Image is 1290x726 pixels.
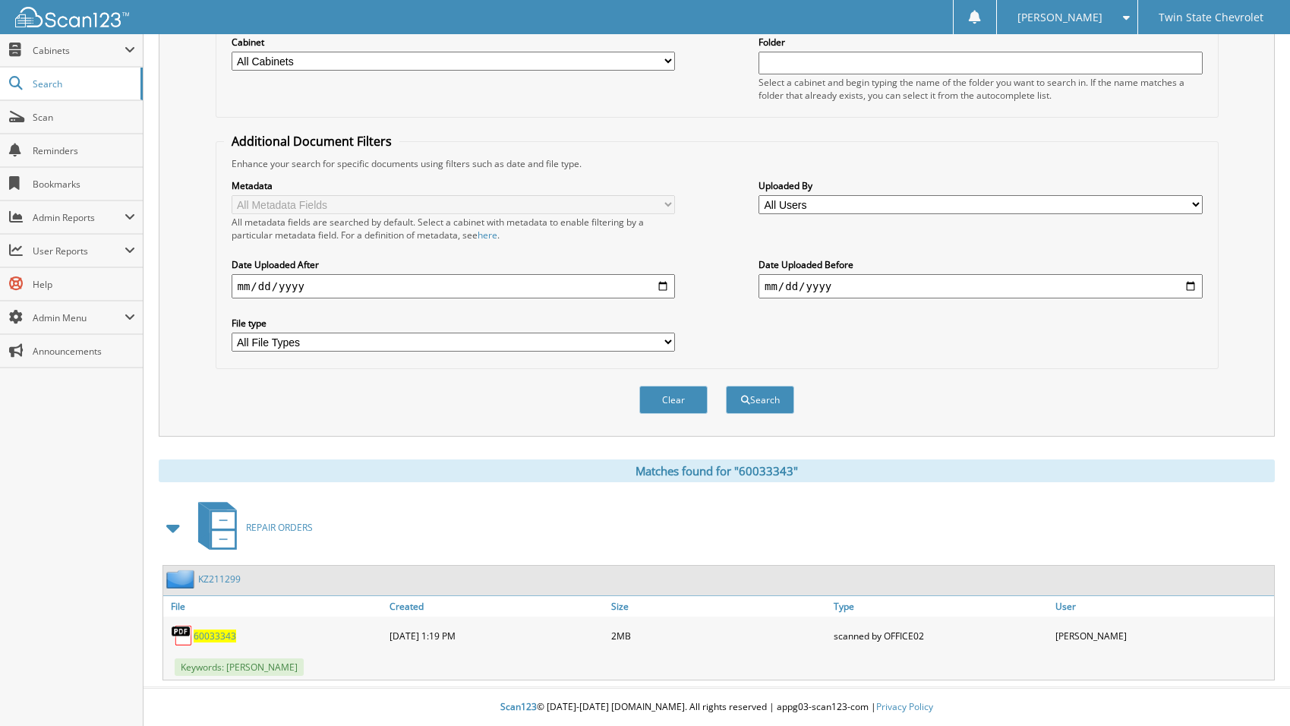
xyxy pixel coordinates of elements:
[1052,620,1274,651] div: [PERSON_NAME]
[830,620,1052,651] div: scanned by OFFICE02
[15,7,129,27] img: scan123-logo-white.svg
[386,596,608,617] a: Created
[478,229,497,241] a: here
[198,573,241,586] a: KZ211299
[189,497,313,557] a: REPAIR ORDERS
[1052,596,1274,617] a: User
[175,658,304,676] span: Keywords: [PERSON_NAME]
[33,178,135,191] span: Bookmarks
[232,274,676,298] input: start
[607,620,830,651] div: 2MB
[759,258,1203,271] label: Date Uploaded Before
[759,179,1203,192] label: Uploaded By
[33,311,125,324] span: Admin Menu
[500,700,537,713] span: Scan123
[33,44,125,57] span: Cabinets
[159,459,1275,482] div: Matches found for "60033343"
[232,317,676,330] label: File type
[726,386,794,414] button: Search
[386,620,608,651] div: [DATE] 1:19 PM
[232,36,676,49] label: Cabinet
[232,258,676,271] label: Date Uploaded After
[33,144,135,157] span: Reminders
[144,689,1290,726] div: © [DATE]-[DATE] [DOMAIN_NAME]. All rights reserved | appg03-scan123-com |
[163,596,386,617] a: File
[607,596,830,617] a: Size
[876,700,933,713] a: Privacy Policy
[33,245,125,257] span: User Reports
[33,211,125,224] span: Admin Reports
[246,521,313,534] span: REPAIR ORDERS
[166,570,198,589] img: folder2.png
[1017,13,1102,22] span: [PERSON_NAME]
[1214,653,1290,726] iframe: Chat Widget
[1159,13,1263,22] span: Twin State Chevrolet
[830,596,1052,617] a: Type
[759,36,1203,49] label: Folder
[224,133,399,150] legend: Additional Document Filters
[759,274,1203,298] input: end
[194,630,236,642] a: 60033343
[759,76,1203,102] div: Select a cabinet and begin typing the name of the folder you want to search in. If the name match...
[224,157,1210,170] div: Enhance your search for specific documents using filters such as date and file type.
[33,111,135,124] span: Scan
[232,179,676,192] label: Metadata
[33,278,135,291] span: Help
[232,216,676,241] div: All metadata fields are searched by default. Select a cabinet with metadata to enable filtering b...
[639,386,708,414] button: Clear
[33,77,133,90] span: Search
[171,624,194,647] img: PDF.png
[33,345,135,358] span: Announcements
